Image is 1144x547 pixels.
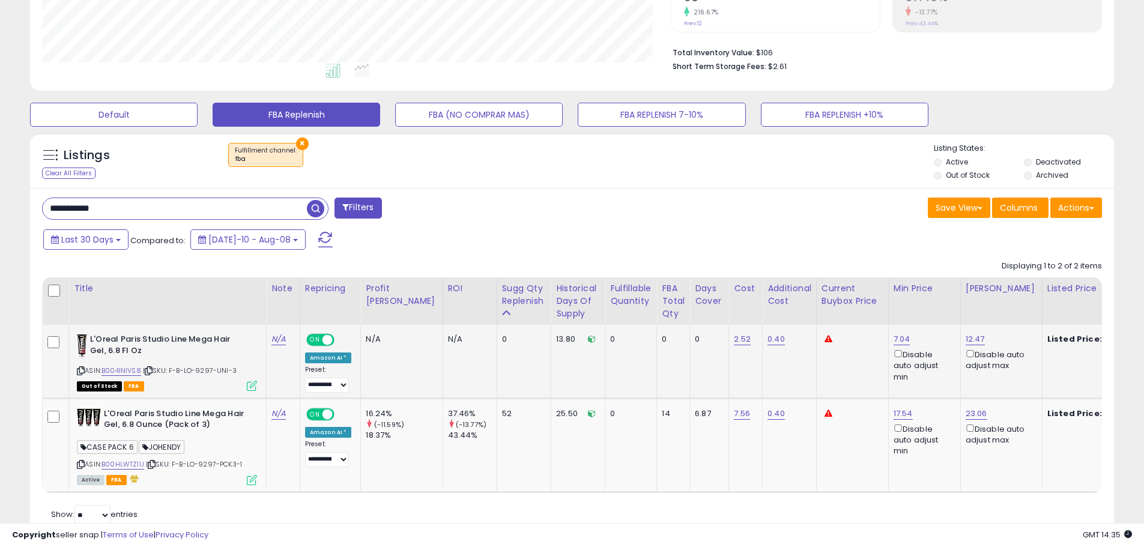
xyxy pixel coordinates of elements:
[334,198,381,219] button: Filters
[822,282,883,307] div: Current Buybox Price
[190,229,306,250] button: [DATE]-10 - Aug-08
[61,234,113,246] span: Last 30 Days
[966,408,987,420] a: 23.06
[456,420,486,429] small: (-13.77%)
[734,408,750,420] a: 7.56
[695,334,719,345] div: 0
[894,348,951,382] div: Disable auto adjust min
[966,282,1037,295] div: [PERSON_NAME]
[448,282,492,295] div: ROI
[103,529,154,540] a: Terms of Use
[43,229,129,250] button: Last 30 Days
[101,366,141,376] a: B004INIVS8
[366,282,437,307] div: Profit [PERSON_NAME]
[366,430,442,441] div: 18.37%
[662,408,680,419] div: 14
[77,408,257,484] div: ASIN:
[12,529,56,540] strong: Copyright
[673,44,1093,59] li: $106
[502,282,546,307] div: Sugg Qty Replenish
[894,422,951,457] div: Disable auto adjust min
[695,408,719,419] div: 6.87
[689,8,719,17] small: 216.67%
[127,474,139,483] i: hazardous material
[366,334,433,345] div: N/A
[767,333,785,345] a: 0.40
[610,408,647,419] div: 0
[305,366,352,393] div: Preset:
[768,61,787,72] span: $2.61
[556,334,596,345] div: 13.80
[1002,261,1102,272] div: Displaying 1 to 2 of 2 items
[610,282,652,307] div: Fulfillable Quantity
[894,333,910,345] a: 7.04
[966,348,1033,371] div: Disable auto adjust max
[966,333,985,345] a: 12.47
[1000,202,1038,214] span: Columns
[673,47,754,58] b: Total Inventory Value:
[143,366,237,375] span: | SKU: F-B-LO-9297-UNI-3
[30,103,198,127] button: Default
[767,282,811,307] div: Additional Cost
[673,61,766,71] b: Short Term Storage Fees:
[106,475,127,485] span: FBA
[333,409,352,419] span: OFF
[556,282,600,320] div: Historical Days Of Supply
[556,408,596,419] div: 25.50
[139,440,184,454] span: JOHENDY
[307,335,322,345] span: ON
[271,408,286,420] a: N/A
[1036,170,1068,180] label: Archived
[208,234,291,246] span: [DATE]-10 - Aug-08
[235,155,297,163] div: fba
[156,529,208,540] a: Privacy Policy
[448,334,488,345] div: N/A
[911,8,938,17] small: -13.77%
[366,408,442,419] div: 16.24%
[695,282,724,307] div: Days Cover
[77,334,257,390] div: ASIN:
[307,409,322,419] span: ON
[684,20,702,27] small: Prev: 12
[1036,157,1081,167] label: Deactivated
[77,475,104,485] span: All listings currently available for purchase on Amazon
[448,430,497,441] div: 43.44%
[1047,333,1102,345] b: Listed Price:
[124,381,144,391] span: FBA
[662,282,685,320] div: FBA Total Qty
[146,459,242,469] span: | SKU: F-B-LO-9297-PCK3-1
[395,103,563,127] button: FBA (NO COMPRAR MAS)
[77,334,87,358] img: 418gGHjb8aL._SL40_.jpg
[305,282,356,295] div: Repricing
[946,157,968,167] label: Active
[497,277,551,325] th: Please note that this number is a calculation based on your required days of coverage and your ve...
[934,143,1114,154] p: Listing States:
[42,168,95,179] div: Clear All Filters
[213,103,380,127] button: FBA Replenish
[992,198,1049,218] button: Columns
[448,408,497,419] div: 37.46%
[734,282,757,295] div: Cost
[271,333,286,345] a: N/A
[966,422,1033,446] div: Disable auto adjust max
[12,530,208,541] div: seller snap | |
[305,427,352,438] div: Amazon AI *
[662,334,680,345] div: 0
[761,103,928,127] button: FBA REPLENISH +10%
[51,509,138,520] span: Show: entries
[130,235,186,246] span: Compared to:
[928,198,990,218] button: Save View
[77,381,122,391] span: All listings that are currently out of stock and unavailable for purchase on Amazon
[296,138,309,150] button: ×
[946,170,990,180] label: Out of Stock
[502,334,542,345] div: 0
[1050,198,1102,218] button: Actions
[894,282,955,295] div: Min Price
[305,440,352,467] div: Preset:
[235,146,297,164] span: Fulfillment channel :
[578,103,745,127] button: FBA REPLENISH 7-10%
[333,335,352,345] span: OFF
[77,408,101,427] img: 51NAtIUdZZL._SL40_.jpg
[101,459,144,470] a: B00HLWTZ1U
[64,147,110,164] h5: Listings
